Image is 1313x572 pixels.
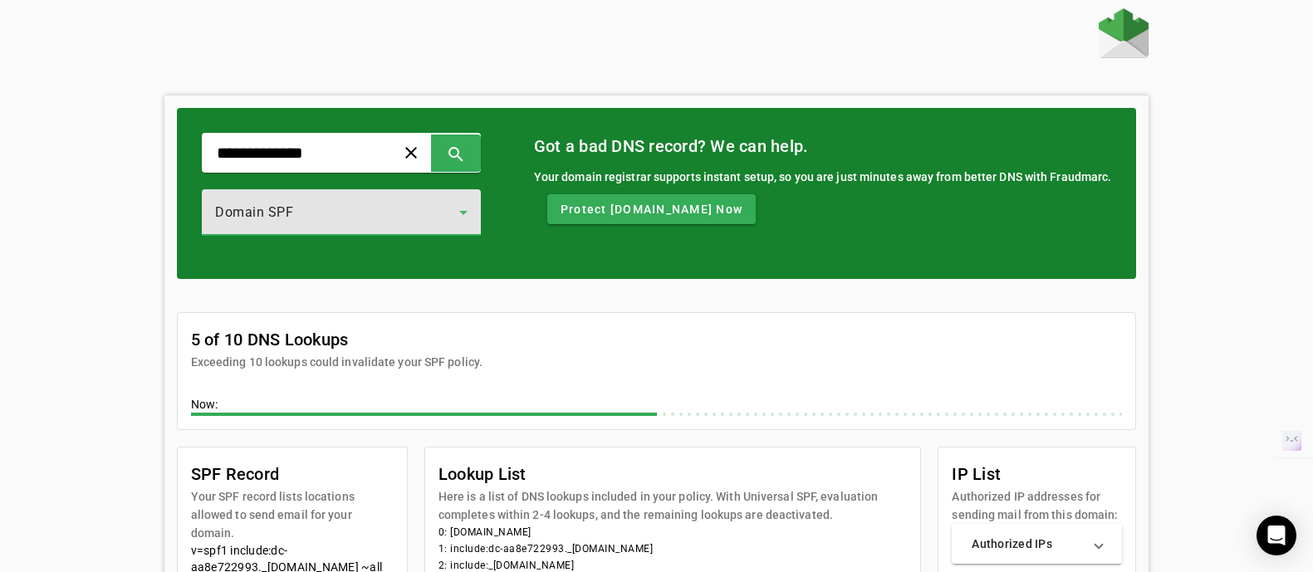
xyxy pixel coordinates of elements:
[972,535,1082,552] mat-panel-title: Authorized IPs
[1257,516,1296,555] div: Open Intercom Messenger
[191,461,394,487] mat-card-title: SPF Record
[547,194,756,224] button: Protect [DOMAIN_NAME] Now
[1099,8,1149,62] a: Home
[215,204,293,220] span: Domain SPF
[561,201,742,218] span: Protect [DOMAIN_NAME] Now
[952,461,1122,487] mat-card-title: IP List
[1099,8,1149,58] img: Fraudmarc Logo
[534,133,1112,159] mat-card-title: Got a bad DNS record? We can help.
[952,487,1122,524] mat-card-subtitle: Authorized IP addresses for sending mail from this domain:
[191,326,483,353] mat-card-title: 5 of 10 DNS Lookups
[438,461,908,487] mat-card-title: Lookup List
[191,396,1123,416] div: Now:
[952,524,1122,564] mat-expansion-panel-header: Authorized IPs
[191,487,394,542] mat-card-subtitle: Your SPF record lists locations allowed to send email for your domain.
[438,524,908,540] li: 0: [DOMAIN_NAME]
[534,168,1112,186] div: Your domain registrar supports instant setup, so you are just minutes away from better DNS with F...
[438,540,908,557] li: 1: include:dc-aa8e722993._[DOMAIN_NAME]
[191,353,483,371] mat-card-subtitle: Exceeding 10 lookups could invalidate your SPF policy.
[438,487,908,524] mat-card-subtitle: Here is a list of DNS lookups included in your policy. With Universal SPF, evaluation completes w...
